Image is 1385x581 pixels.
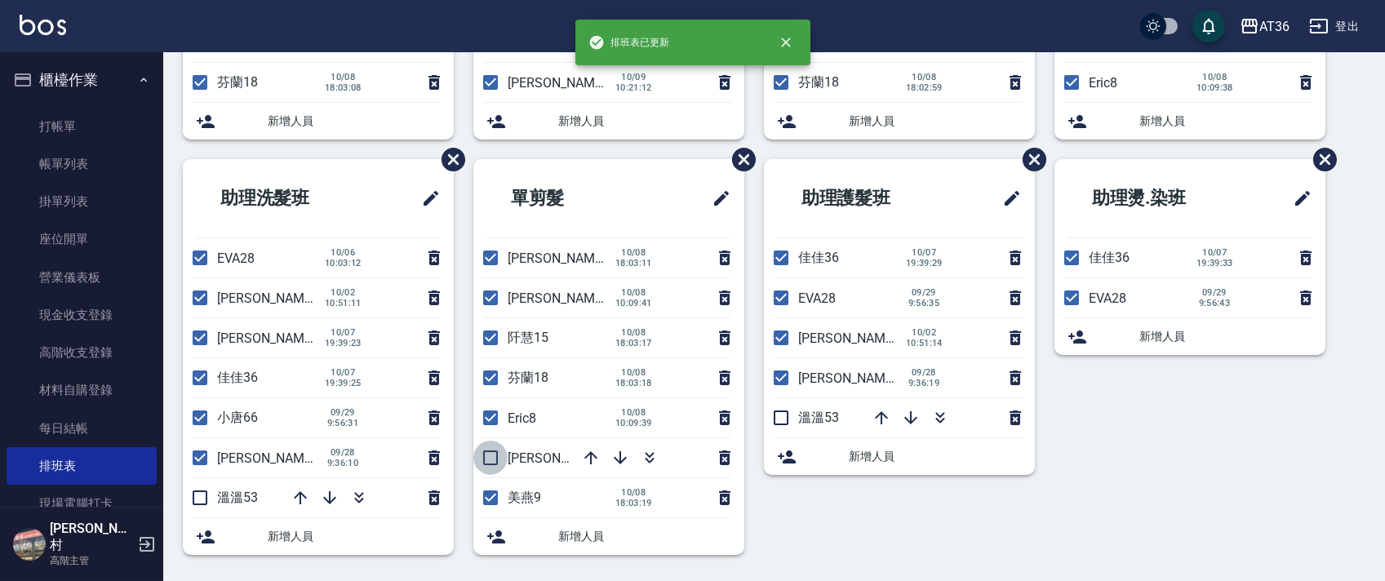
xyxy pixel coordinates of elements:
[325,327,362,338] span: 10/07
[7,108,157,145] a: 打帳單
[325,378,362,388] span: 19:39:25
[1196,287,1232,298] span: 09/29
[325,447,361,458] span: 09/28
[50,521,133,553] h5: [PERSON_NAME]村
[906,82,943,93] span: 18:02:59
[217,251,255,266] span: EVA28
[1089,250,1130,265] span: 佳佳36
[486,169,646,228] h2: 單剪髮
[1196,82,1233,93] span: 10:09:38
[50,553,133,568] p: 高階主管
[702,179,731,218] span: 修改班表的標題
[558,528,731,545] span: 新增人員
[183,518,454,555] div: 新增人員
[1283,179,1312,218] span: 修改班表的標題
[325,407,361,418] span: 09/29
[508,490,541,505] span: 美燕9
[183,103,454,140] div: 新增人員
[217,330,330,346] span: [PERSON_NAME]55
[7,145,157,183] a: 帳單列表
[508,450,613,466] span: [PERSON_NAME]6
[906,367,942,378] span: 09/28
[615,247,652,258] span: 10/08
[1196,247,1233,258] span: 10/07
[1259,16,1290,37] div: AT36
[1196,298,1232,308] span: 9:56:43
[508,251,620,266] span: [PERSON_NAME]16
[7,447,157,485] a: 排班表
[196,169,372,228] h2: 助理洗髮班
[764,103,1035,140] div: 新增人員
[798,290,836,306] span: EVA28
[1089,290,1126,306] span: EVA28
[798,74,839,90] span: 芬蘭18
[1068,169,1246,228] h2: 助理燙.染班
[217,370,258,385] span: 佳佳36
[615,378,652,388] span: 18:03:18
[588,34,670,51] span: 排班表已更新
[615,367,652,378] span: 10/08
[217,290,330,306] span: [PERSON_NAME]56
[508,370,548,385] span: 芬蘭18
[615,287,652,298] span: 10/08
[798,370,911,386] span: [PERSON_NAME]58
[615,487,652,498] span: 10/08
[325,247,362,258] span: 10/06
[7,59,157,101] button: 櫃檯作業
[13,528,46,561] img: Person
[217,490,258,505] span: 溫溫53
[1196,258,1233,268] span: 19:39:33
[7,183,157,220] a: 掛單列表
[325,82,362,93] span: 18:03:08
[906,298,942,308] span: 9:56:35
[1196,72,1233,82] span: 10/08
[615,418,652,428] span: 10:09:39
[325,367,362,378] span: 10/07
[7,296,157,334] a: 現金收支登錄
[849,448,1022,465] span: 新增人員
[1192,10,1225,42] button: save
[798,330,911,346] span: [PERSON_NAME]56
[615,498,652,508] span: 18:03:19
[1089,75,1117,91] span: Eric8
[7,259,157,296] a: 營業儀表板
[1054,103,1325,140] div: 新增人員
[20,15,66,35] img: Logo
[992,179,1022,218] span: 修改班表的標題
[508,330,548,345] span: 阡慧15
[7,371,157,409] a: 材料自購登錄
[906,72,943,82] span: 10/08
[798,250,839,265] span: 佳佳36
[508,75,613,91] span: [PERSON_NAME]6
[411,179,441,218] span: 修改班表的標題
[906,258,943,268] span: 19:39:29
[508,290,620,306] span: [PERSON_NAME]11
[7,485,157,522] a: 現場電腦打卡
[1139,328,1312,345] span: 新增人員
[325,298,362,308] span: 10:51:11
[268,528,441,545] span: 新增人員
[7,334,157,371] a: 高階收支登錄
[325,287,362,298] span: 10/02
[615,72,652,82] span: 10/09
[217,450,330,466] span: [PERSON_NAME]58
[1233,10,1296,43] button: AT36
[7,410,157,447] a: 每日結帳
[217,410,258,425] span: 小唐66
[1301,135,1339,184] span: 刪除班表
[7,220,157,258] a: 座位開單
[615,258,652,268] span: 18:03:11
[906,287,942,298] span: 09/29
[906,247,943,258] span: 10/07
[325,418,361,428] span: 9:56:31
[558,113,731,130] span: 新增人員
[473,518,744,555] div: 新增人員
[325,258,362,268] span: 10:03:12
[508,410,536,426] span: Eric8
[473,103,744,140] div: 新增人員
[615,407,652,418] span: 10/08
[764,438,1035,475] div: 新增人員
[615,82,652,93] span: 10:21:12
[217,74,258,90] span: 芬蘭18
[906,338,943,348] span: 10:51:14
